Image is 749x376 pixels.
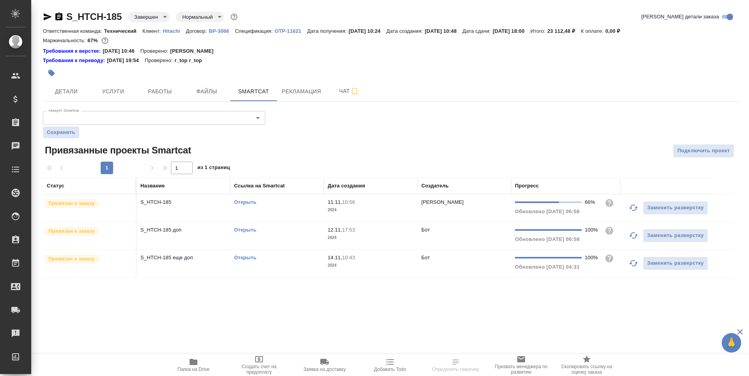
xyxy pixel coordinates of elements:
p: К оплате: [581,28,605,34]
p: S_HTCH-185 еще доп [140,254,226,262]
p: ВР-3066 [209,28,235,34]
p: 17:53 [342,227,355,233]
p: r_top r_top [174,57,208,64]
p: Проверено: [140,47,170,55]
p: OTP-11621 [275,28,307,34]
span: Файлы [188,87,225,96]
span: Детали [48,87,85,96]
button: Заменить разверстку [643,257,708,270]
p: [DATE] 10:48 [425,28,463,34]
a: S_HTCH-185 [66,11,122,22]
span: 🙏 [725,335,738,351]
a: Требования к верстке: [43,47,103,55]
p: S_HTCH-185 [140,198,226,206]
span: Обновлено [DATE] 04:31 [515,264,580,270]
button: 🙏 [722,333,741,353]
p: 11.11, [328,199,342,205]
button: Завершен [132,14,160,20]
span: из 1 страниц [197,163,230,174]
p: Итого: [531,28,547,34]
div: 100% [585,254,598,262]
button: Обновить прогресс [624,198,643,217]
a: OTP-11621 [275,27,307,34]
span: Обновлено [DATE] 06:58 [515,236,580,242]
p: [PERSON_NAME] [170,47,219,55]
div: 66% [585,198,598,206]
span: Smartcat [235,87,272,96]
button: Скопировать ссылку [54,12,64,21]
p: 0,00 ₽ [605,28,626,34]
p: 2024 [328,262,414,269]
p: Привязан к заказу [48,200,95,207]
p: Маржинальность: [43,37,87,43]
p: 2024 [328,234,414,242]
p: [DATE] 18:00 [493,28,531,34]
button: Доп статусы указывают на важность/срочность заказа [229,12,239,22]
div: Статус [47,182,64,190]
p: 14.11, [328,255,342,260]
a: Требования к переводу: [43,57,107,64]
p: 10:56 [342,199,355,205]
p: Договор: [186,28,209,34]
p: Привязан к заказу [48,227,95,235]
span: Заменить разверстку [647,259,704,268]
button: Скопировать ссылку для ЯМессенджера [43,12,52,21]
a: Hitachi [163,27,186,34]
a: Открыть [234,227,256,233]
button: 7573.50 RUB; [100,36,110,46]
a: Открыть [234,255,256,260]
span: [PERSON_NAME] детали заказа [641,13,719,21]
span: Услуги [94,87,132,96]
span: Сохранить [47,128,75,136]
button: Обновить прогресс [624,226,643,245]
button: Сохранить [43,127,79,138]
a: Открыть [234,199,256,205]
p: Дата получения: [307,28,348,34]
span: Рекламация [282,87,321,96]
p: 67% [87,37,99,43]
div: ​ [43,111,265,125]
button: Заменить разверстку [643,229,708,242]
svg: Подписаться [350,87,359,96]
p: [PERSON_NAME] [421,199,464,205]
p: Бот [421,227,430,233]
p: Бот [421,255,430,260]
p: Дата сдачи: [463,28,493,34]
span: Работы [141,87,179,96]
button: Подключить проект [673,144,734,158]
button: Добавить тэг [43,64,60,82]
p: Дата создания: [386,28,424,34]
div: Нажми, чтобы открыть папку с инструкцией [43,57,107,64]
p: [DATE] 10:46 [103,47,140,55]
span: Обновлено [DATE] 06:58 [515,208,580,214]
p: Проверено: [145,57,175,64]
div: 100% [585,226,598,234]
span: Чат [330,86,368,96]
div: Прогресс [515,182,539,190]
p: [DATE] 10:24 [349,28,387,34]
p: 10:43 [342,255,355,260]
p: [DATE] 19:54 [107,57,145,64]
p: Клиент: [142,28,163,34]
span: Привязанные проекты Smartcat [43,144,191,157]
p: Спецификация: [235,28,275,34]
a: ВР-3066 [209,27,235,34]
p: Технический [104,28,142,34]
div: Дата создания [328,182,365,190]
p: 2024 [328,206,414,214]
button: Обновить прогресс [624,254,643,273]
div: Создатель [421,182,449,190]
p: 23 112,48 ₽ [547,28,581,34]
div: Нажми, чтобы открыть папку с инструкцией [43,47,103,55]
p: Ответственная команда: [43,28,104,34]
p: S_HTCH-185 доп [140,226,226,234]
span: Заменить разверстку [647,231,704,240]
button: Заменить разверстку [643,201,708,215]
div: Ссылка на Smartcat [234,182,285,190]
p: Привязан к заказу [48,255,95,263]
button: Нормальный [180,14,215,20]
p: 12.11, [328,227,342,233]
div: Название [140,182,165,190]
span: Заменить разверстку [647,203,704,212]
div: Завершен [176,12,224,22]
